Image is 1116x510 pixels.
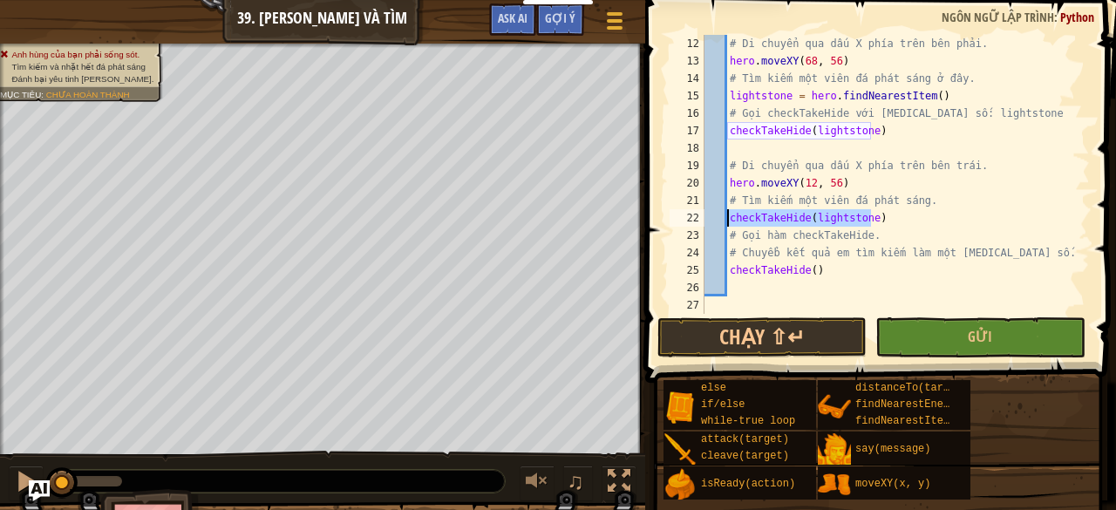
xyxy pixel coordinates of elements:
button: Tùy chỉnh âm lượng [520,466,555,501]
button: Chạy ⇧↵ [657,317,867,357]
div: 26 [670,279,704,296]
img: portrait.png [818,468,851,501]
button: Gửi [875,317,1085,357]
button: Ctrl + P: Pause [9,466,44,501]
span: moveXY(x, y) [855,478,930,490]
span: while-true loop [701,415,795,427]
img: portrait.png [818,391,851,424]
img: portrait.png [663,433,697,466]
button: Ask AI [29,480,50,501]
div: 14 [670,70,704,87]
div: 27 [670,296,704,314]
span: Gợi ý [545,10,575,26]
span: Gửi [968,327,992,346]
span: Đánh bại yêu tinh [PERSON_NAME]. [11,74,153,84]
div: 25 [670,262,704,279]
span: distanceTo(target) [855,382,969,394]
span: isReady(action) [701,478,795,490]
div: 19 [670,157,704,174]
span: say(message) [855,443,930,455]
span: findNearestEnemy() [855,398,969,411]
div: 18 [670,139,704,157]
img: portrait.png [663,468,697,501]
span: attack(target) [701,433,789,445]
button: ♫ [563,466,593,501]
span: Tìm kiếm và nhặt hết đá phát sáng [11,62,145,71]
div: 24 [670,244,704,262]
div: 15 [670,87,704,105]
button: Bật tắt chế độ toàn màn hình [602,466,636,501]
span: else [701,382,726,394]
div: 12 [670,35,704,52]
span: findNearestItem() [855,415,962,427]
img: portrait.png [663,391,697,424]
div: 21 [670,192,704,209]
span: Ask AI [498,10,527,26]
span: : [1054,9,1060,25]
div: 13 [670,52,704,70]
div: 23 [670,227,704,244]
span: : [41,90,45,99]
span: ♫ [567,468,584,494]
div: 22 [670,209,704,227]
div: 17 [670,122,704,139]
img: portrait.png [818,433,851,466]
div: 20 [670,174,704,192]
span: Anh hùng của bạn phải sống sót. [11,50,139,59]
button: Hiện game menu [593,3,636,44]
div: 16 [670,105,704,122]
span: Python [1060,9,1094,25]
span: Ngôn ngữ lập trình [942,9,1054,25]
span: if/else [701,398,745,411]
button: Ask AI [489,3,536,36]
span: cleave(target) [701,450,789,462]
span: Chưa hoàn thành [46,90,130,99]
